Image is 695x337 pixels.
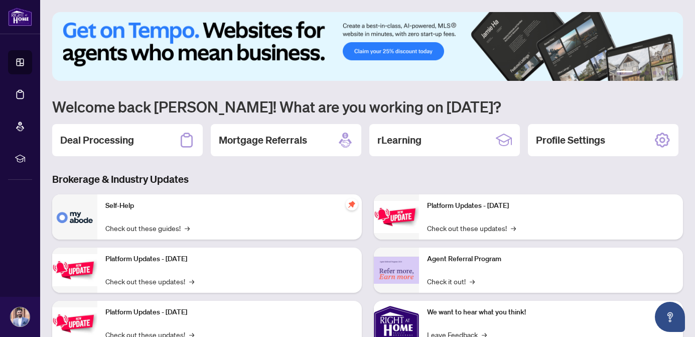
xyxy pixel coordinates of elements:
p: Agent Referral Program [427,254,675,265]
h1: Welcome back [PERSON_NAME]! What are you working on [DATE]? [52,97,683,116]
p: Platform Updates - [DATE] [105,307,354,318]
img: logo [8,8,32,26]
span: → [189,276,194,287]
button: 3 [645,71,649,75]
a: Check it out!→ [427,276,475,287]
h2: Deal Processing [60,133,134,147]
p: Self-Help [105,200,354,211]
button: 5 [661,71,665,75]
button: 2 [637,71,641,75]
img: Platform Updates - June 23, 2025 [374,201,419,233]
button: 4 [653,71,657,75]
span: → [185,222,190,234]
img: Platform Updates - September 16, 2025 [52,254,97,286]
span: → [470,276,475,287]
button: Open asap [655,302,685,332]
img: Profile Icon [11,307,30,326]
img: Slide 0 [52,12,683,81]
h2: rLearning [377,133,422,147]
p: Platform Updates - [DATE] [105,254,354,265]
a: Check out these updates!→ [105,276,194,287]
p: Platform Updates - [DATE] [427,200,675,211]
span: pushpin [346,198,358,210]
a: Check out these guides!→ [105,222,190,234]
h2: Mortgage Referrals [219,133,307,147]
p: We want to hear what you think! [427,307,675,318]
h2: Profile Settings [536,133,605,147]
button: 6 [669,71,673,75]
img: Self-Help [52,194,97,240]
a: Check out these updates!→ [427,222,516,234]
span: → [511,222,516,234]
img: Agent Referral Program [374,257,419,284]
button: 1 [617,71,633,75]
h3: Brokerage & Industry Updates [52,172,683,186]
